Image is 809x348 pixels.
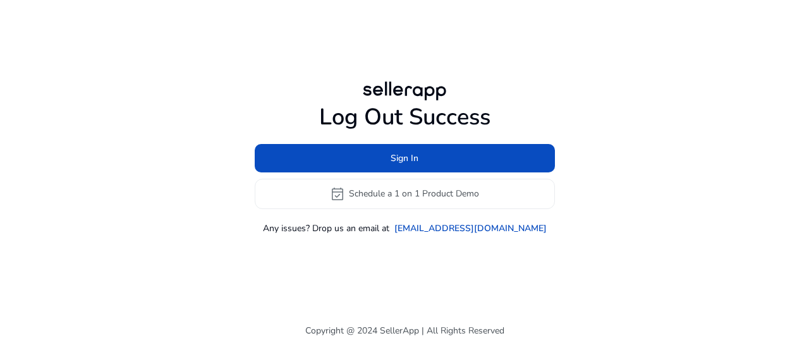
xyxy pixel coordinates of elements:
button: Sign In [255,144,555,172]
h1: Log Out Success [255,104,555,131]
button: event_availableSchedule a 1 on 1 Product Demo [255,179,555,209]
p: Any issues? Drop us an email at [263,222,389,235]
span: event_available [330,186,345,201]
a: [EMAIL_ADDRESS][DOMAIN_NAME] [394,222,547,235]
span: Sign In [391,152,418,165]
